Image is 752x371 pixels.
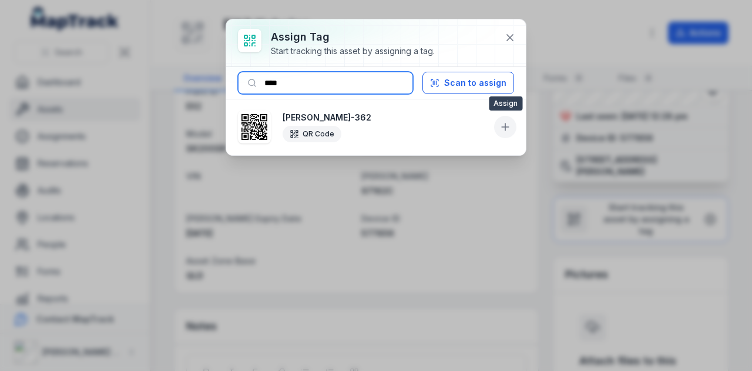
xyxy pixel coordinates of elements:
strong: [PERSON_NAME]-362 [283,112,489,123]
h3: Assign tag [271,29,435,45]
div: QR Code [283,126,341,142]
button: Scan to assign [422,72,514,94]
div: Start tracking this asset by assigning a tag. [271,45,435,57]
span: Assign [489,96,522,111]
